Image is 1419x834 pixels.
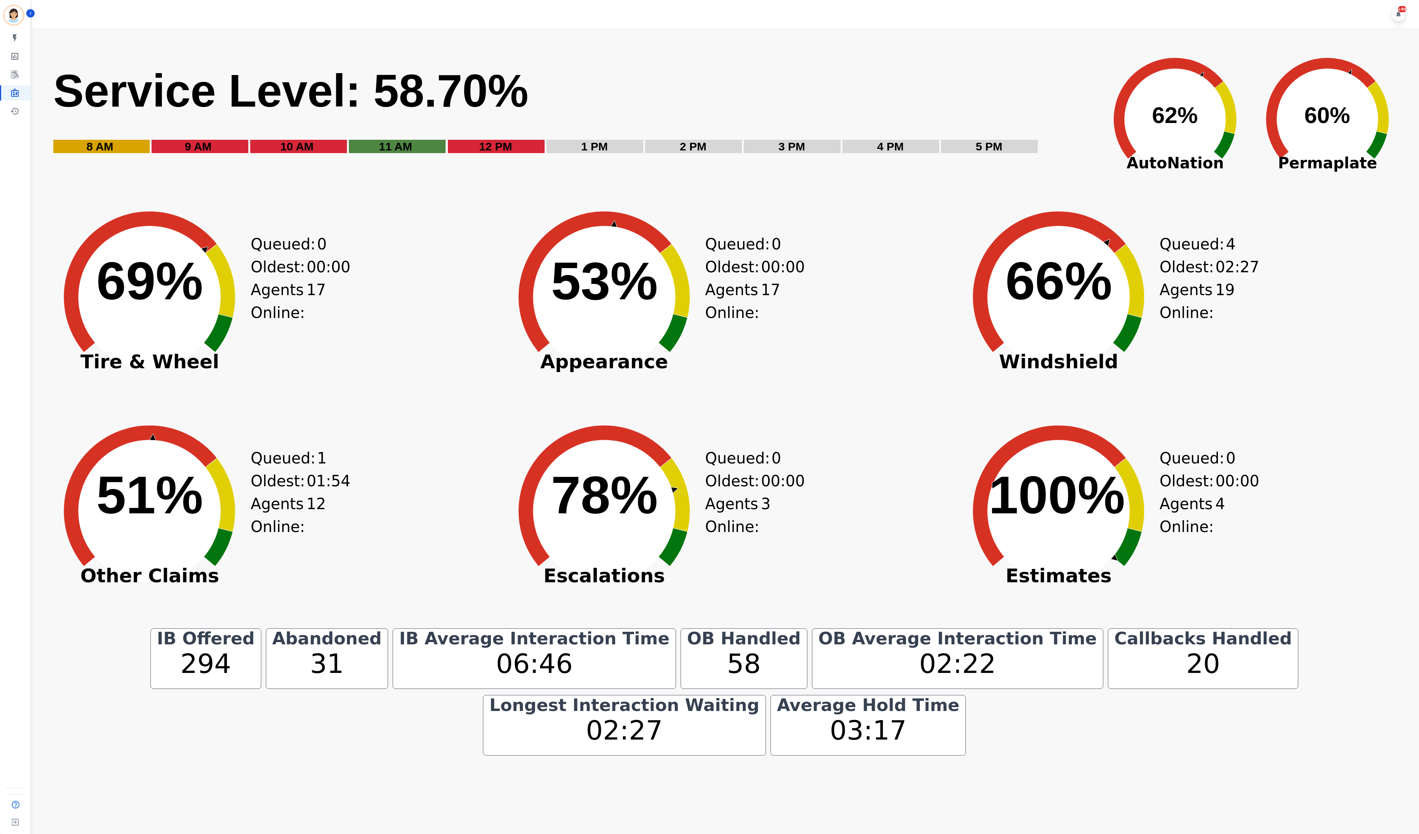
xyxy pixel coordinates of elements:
span: Appearance [500,358,709,366]
span: 1 [317,447,327,470]
text: 66% [1005,251,1112,311]
img: Bordered avatar [5,6,23,24]
div: Oldest: [705,256,762,278]
text: 5 PM [976,140,1002,153]
text: Service Level: 58.70% [53,65,529,116]
span: 0 [317,233,327,256]
div: Agents Online: [705,492,770,538]
svg: Service Level: 0% [53,63,1094,164]
div: Oldest: [251,256,308,278]
div: Queued: [705,447,762,470]
text: 53% [551,251,658,311]
div: Oldest: [705,470,762,492]
span: 12 [307,492,326,538]
div: 03:17 [775,711,961,751]
text: 9 AM [185,140,212,153]
div: 06:46 [398,644,671,684]
div: Average Hold Time [775,700,961,711]
div: Agents Online: [1160,278,1224,324]
div: Queued: [1160,233,1217,256]
span: 00:00 [1215,470,1259,492]
text: 100% [989,465,1125,525]
span: 0 [1226,447,1235,470]
span: 0 [772,447,781,470]
div: 31 [271,644,383,684]
div: Abandoned [271,633,383,644]
text: 12 PM [479,140,512,153]
div: Agents Online: [251,492,315,538]
div: 58 [686,644,802,684]
span: 17 [761,278,780,324]
div: Oldest: [1160,470,1217,492]
span: Other Claims [45,572,254,580]
text: 60% [1304,102,1350,128]
span: Permaplate [1251,152,1404,174]
text: 78% [551,465,658,525]
div: Queued: [251,447,308,470]
div: IB Average Interaction Time [398,633,671,644]
span: 4 [1226,233,1235,256]
span: 02:27 [1215,256,1259,278]
text: 10 AM [280,140,313,153]
div: OB Average Interaction Time [817,633,1098,644]
text: 2 PM [680,140,706,153]
text: 51% [96,465,203,525]
span: Tire & Wheel [45,358,254,366]
span: 19 [1215,278,1235,324]
text: 4 PM [877,140,904,153]
div: +99 [1398,6,1406,12]
span: 4 [1215,492,1225,538]
div: 02:22 [817,644,1098,684]
div: IB Offered [155,633,256,644]
text: 69% [96,251,203,311]
text: 3 PM [778,140,805,153]
div: 02:27 [488,711,761,751]
span: 3 [761,492,770,538]
span: Estimates [954,572,1163,580]
div: 294 [155,644,256,684]
span: 00:00 [307,256,350,278]
div: 20 [1113,644,1293,684]
text: 62% [1152,102,1198,128]
div: Agents Online: [251,278,315,324]
div: Callbacks Handled [1113,633,1293,644]
div: Queued: [705,233,762,256]
span: AutoNation [1099,152,1251,174]
div: Agents Online: [1160,492,1224,538]
div: Oldest: [1160,256,1217,278]
text: 11 AM [379,140,412,153]
div: Oldest: [251,470,308,492]
span: 00:00 [761,470,805,492]
div: Queued: [1160,447,1217,470]
span: Windshield [954,358,1163,366]
span: 00:00 [761,256,805,278]
div: Longest Interaction Waiting [488,700,761,711]
div: Agents Online: [705,278,770,324]
span: 01:54 [307,470,350,492]
span: 0 [772,233,781,256]
div: OB Handled [686,633,802,644]
div: Queued: [251,233,308,256]
text: 8 AM [86,140,113,153]
text: 1 PM [581,140,608,153]
span: Escalations [500,572,709,580]
span: 17 [307,278,326,324]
